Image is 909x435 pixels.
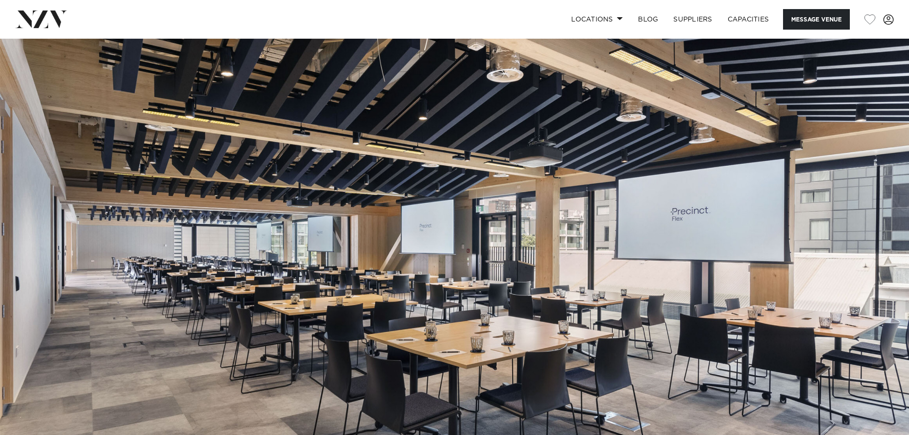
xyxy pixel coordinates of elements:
[783,9,850,30] button: Message Venue
[666,9,720,30] a: SUPPLIERS
[15,11,67,28] img: nzv-logo.png
[564,9,630,30] a: Locations
[720,9,777,30] a: Capacities
[630,9,666,30] a: BLOG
